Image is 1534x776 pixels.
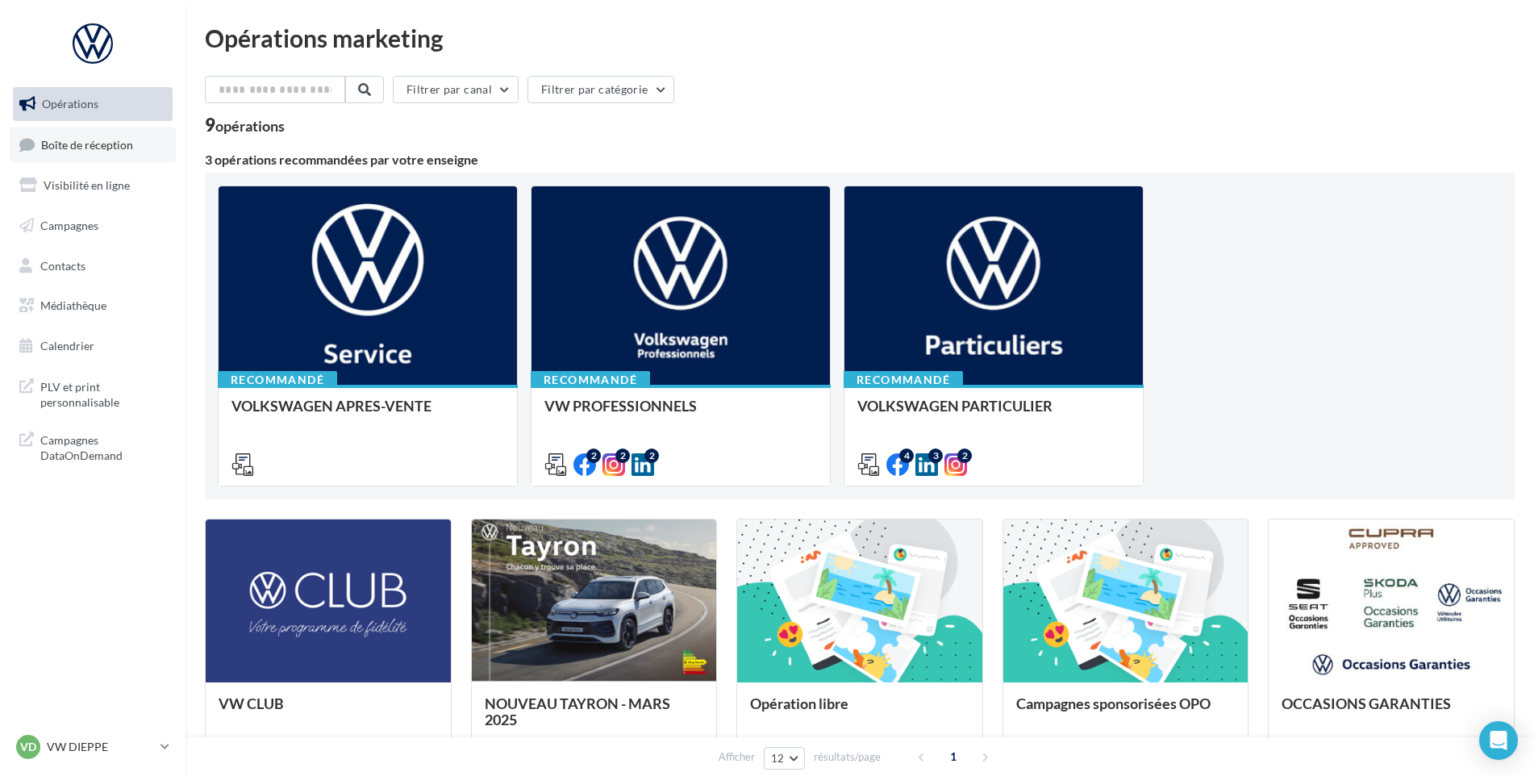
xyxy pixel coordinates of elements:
span: VW CLUB [219,695,284,712]
a: VD VW DIEPPE [13,732,173,762]
div: Recommandé [531,371,650,389]
a: Boîte de réception [10,127,176,162]
button: 12 [764,747,805,770]
span: Campagnes DataOnDemand [40,429,166,464]
span: 1 [940,744,966,770]
a: PLV et print personnalisable [10,369,176,417]
a: Médiathèque [10,289,176,323]
span: VOLKSWAGEN APRES-VENTE [231,397,431,415]
div: Opérations marketing [205,26,1515,50]
a: Visibilité en ligne [10,169,176,202]
span: PLV et print personnalisable [40,376,166,411]
span: Contacts [40,258,85,272]
div: opérations [215,119,285,133]
span: OCCASIONS GARANTIES [1282,695,1451,712]
div: 3 [928,448,943,463]
span: Médiathèque [40,298,106,312]
div: Recommandé [844,371,963,389]
span: Opérations [42,97,98,111]
button: Filtrer par canal [393,76,519,103]
span: résultats/page [814,749,881,765]
div: Recommandé [218,371,337,389]
div: 4 [899,448,914,463]
span: Calendrier [40,339,94,353]
div: Open Intercom Messenger [1479,721,1518,760]
div: 9 [205,116,285,134]
span: Visibilité en ligne [44,178,130,192]
span: VW PROFESSIONNELS [544,397,697,415]
span: Campagnes sponsorisées OPO [1016,695,1211,712]
span: Campagnes [40,219,98,232]
button: Filtrer par catégorie [527,76,674,103]
span: VD [20,739,36,755]
span: NOUVEAU TAYRON - MARS 2025 [485,695,670,728]
div: 3 opérations recommandées par votre enseigne [205,153,1515,166]
a: Calendrier [10,329,176,363]
span: Opération libre [750,695,848,712]
span: Afficher [719,749,755,765]
div: 2 [957,448,972,463]
div: 2 [615,448,630,463]
span: VOLKSWAGEN PARTICULIER [857,397,1053,415]
a: Contacts [10,249,176,283]
a: Campagnes [10,209,176,243]
p: VW DIEPPE [47,739,154,755]
div: 2 [586,448,601,463]
a: Opérations [10,87,176,121]
div: 2 [644,448,659,463]
a: Campagnes DataOnDemand [10,423,176,470]
span: 12 [771,752,785,765]
span: Boîte de réception [41,137,133,151]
